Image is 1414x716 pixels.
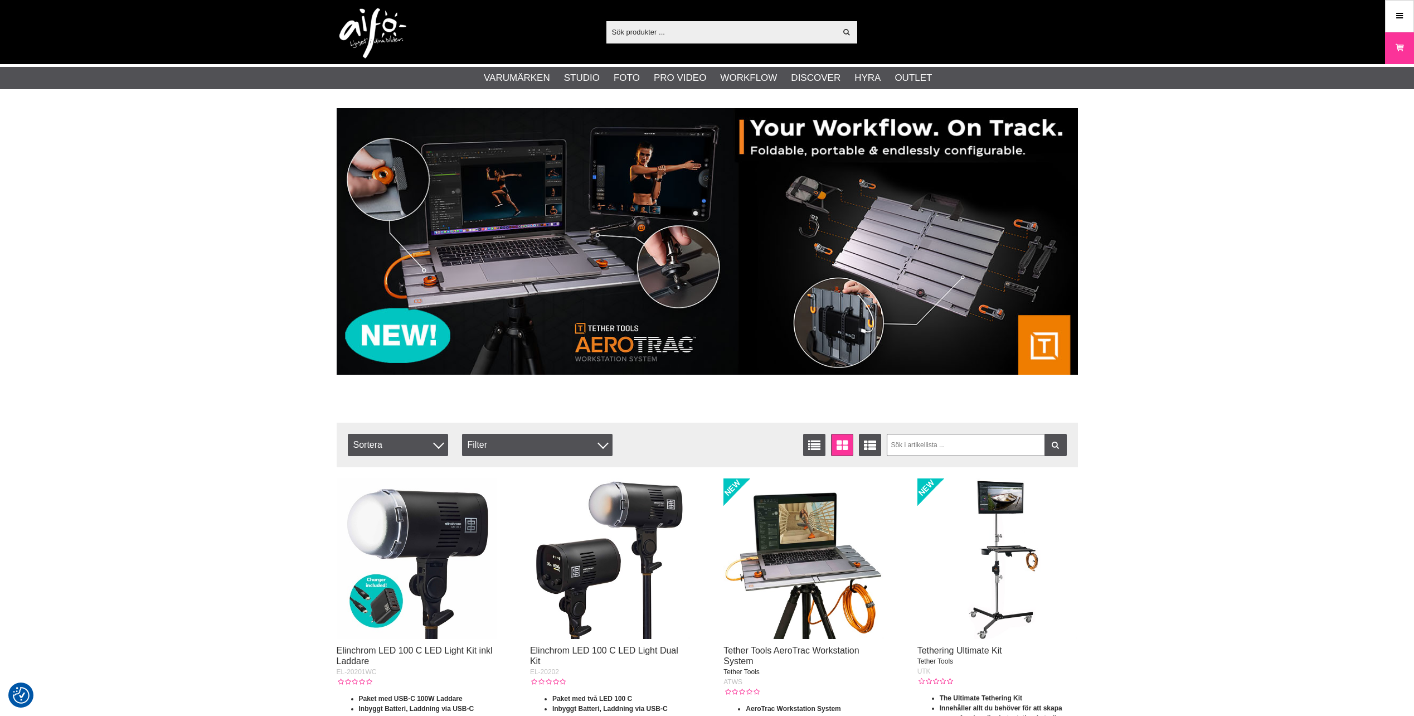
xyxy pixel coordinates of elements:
[337,677,372,687] div: Kundbetyg: 0
[359,705,474,713] strong: Inbyggt Batteri, Laddning via USB-C
[530,478,691,639] img: Elinchrom LED 100 C LED Light Dual Kit
[13,687,30,704] img: Revisit consent button
[791,71,840,85] a: Discover
[746,705,841,713] strong: AeroTrac Workstation System
[1044,434,1067,456] a: Filtrera
[339,8,406,59] img: logo.png
[723,687,759,697] div: Kundbetyg: 0
[13,685,30,705] button: Samtyckesinställningar
[917,676,953,686] div: Kundbetyg: 0
[940,694,1022,702] strong: The Ultimate Tethering Kit
[917,657,953,665] span: Tether Tools
[614,71,640,85] a: Foto
[359,695,463,703] strong: Paket med USB-C 100W Laddare
[552,705,668,713] strong: Inbyggt Batteri, Laddning via USB-C
[917,478,1078,639] img: Tethering Ultimate Kit
[854,71,881,85] a: Hyra
[720,71,777,85] a: Workflow
[723,478,884,639] img: Tether Tools AeroTrac Workstation System
[887,434,1067,456] input: Sök i artikellista ...
[831,434,853,456] a: Fönstervisning
[462,434,613,456] div: Filter
[484,71,550,85] a: Varumärken
[895,71,932,85] a: Outlet
[530,668,559,676] span: EL-20202
[723,646,859,666] a: Tether Tools AeroTrac Workstation System
[348,434,448,456] span: Sortera
[654,71,706,85] a: Pro Video
[606,23,837,40] input: Sök produkter ...
[917,667,931,675] span: UTK
[564,71,600,85] a: Studio
[337,108,1078,375] img: Annons:007 banner-header-aerotrac-1390x500.jpg
[552,695,632,703] strong: Paket med två LED 100 C
[337,478,497,639] img: Elinchrom LED 100 C LED Light Kit inkl Laddare
[337,646,493,666] a: Elinchrom LED 100 C LED Light Kit inkl Laddare
[723,678,742,686] span: ATWS
[530,677,566,687] div: Kundbetyg: 0
[803,434,825,456] a: Listvisning
[530,646,678,666] a: Elinchrom LED 100 C LED Light Dual Kit
[940,704,1062,712] strong: Innehåller allt du behöver för att skapa
[723,668,759,676] span: Tether Tools
[337,668,377,676] span: EL-20201WC
[859,434,881,456] a: Utökad listvisning
[917,646,1002,655] a: Tethering Ultimate Kit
